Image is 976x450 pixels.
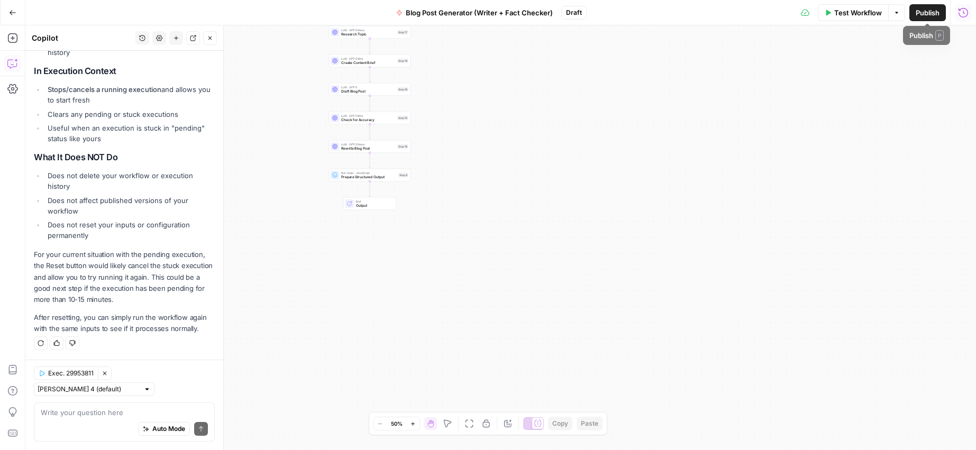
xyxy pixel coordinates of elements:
p: After resetting, you can simply run the workflow again with the same inputs to see if it processe... [34,312,215,334]
span: Run Code · JavaScript [341,171,396,175]
li: Does not affect published versions of your workflow [45,195,215,216]
li: Does not delete your workflow or execution history [45,170,215,191]
span: Blog Post Generator (Writer + Fact Checker) [406,7,553,18]
button: Blog Post Generator (Writer + Fact Checker) [390,4,559,21]
div: LLM · GPT-5 NanoRewrite Blog PostStep 16 [329,140,411,153]
button: Publish [909,4,946,21]
div: Step 18 [397,87,408,92]
span: Publish [916,7,939,18]
li: and allows you to start fresh [45,84,215,105]
strong: Stops/cancels a running execution [48,85,161,94]
span: LLM · GPT-5 Nano [341,142,395,146]
span: Draft [566,8,582,17]
li: Useful when an execution is stuck in "pending" status like yours [45,123,215,144]
span: Research Topic [341,32,395,37]
span: LLM · GPT-5 Mini [341,57,395,61]
span: Prepare Structured Output [341,175,396,180]
span: Test Workflow [834,7,882,18]
g: Edge from step_17 to step_19 [369,39,371,54]
g: Edge from step_15 to step_16 [369,124,371,140]
div: EndOutput [329,197,411,210]
span: LLM · GPT-5 Nano [341,28,395,32]
li: Does not reset your inputs or configuration permanently [45,219,215,241]
li: Clears any pending or stuck executions [45,109,215,120]
div: Step 15 [397,116,408,121]
div: LLM · GPT-5Draft Blog PostStep 18 [329,83,411,96]
button: Test Workflow [818,4,888,21]
span: Paste [581,419,598,428]
span: Output [356,203,392,208]
span: Rewrite Blog Post [341,146,395,151]
div: Step 19 [397,59,408,63]
div: Step 17 [397,30,408,35]
span: LLM · GPT-5 Mini [341,114,395,118]
g: Edge from step_18 to step_15 [369,96,371,111]
h2: What It Does NOT Do [34,152,215,162]
span: Auto Mode [152,424,185,434]
div: LLM · GPT-5 MiniCheck for AccuracyStep 15 [329,112,411,124]
span: Draft Blog Post [341,89,395,94]
div: LLM · GPT-5 NanoResearch TopicStep 17 [329,26,411,39]
p: For your current situation with the pending execution, the Reset button would likely cancel the s... [34,249,215,305]
g: Edge from step_16 to step_9 [369,153,371,168]
div: Copilot [32,33,132,43]
g: Edge from step_9 to end [369,181,371,197]
span: 50% [391,419,403,428]
span: LLM · GPT-5 [341,85,395,89]
span: End [356,199,392,204]
span: Create Content Brief [341,60,395,66]
div: Step 16 [397,144,408,149]
span: Exec. 29953811 [48,369,94,378]
div: LLM · GPT-5 MiniCreate Content BriefStep 19 [329,54,411,67]
button: Paste [577,417,603,430]
button: Auto Mode [138,422,190,436]
input: Claude Sonnet 4 (default) [38,384,139,394]
button: Exec. 29953811 [34,366,98,380]
div: Run Code · JavaScriptPrepare Structured OutputStep 9 [329,169,411,181]
h2: In Execution Context [34,66,215,76]
span: Check for Accuracy [341,117,395,123]
span: Copy [552,419,568,428]
button: Copy [548,417,572,430]
div: Step 9 [398,173,408,178]
g: Edge from step_19 to step_18 [369,67,371,82]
